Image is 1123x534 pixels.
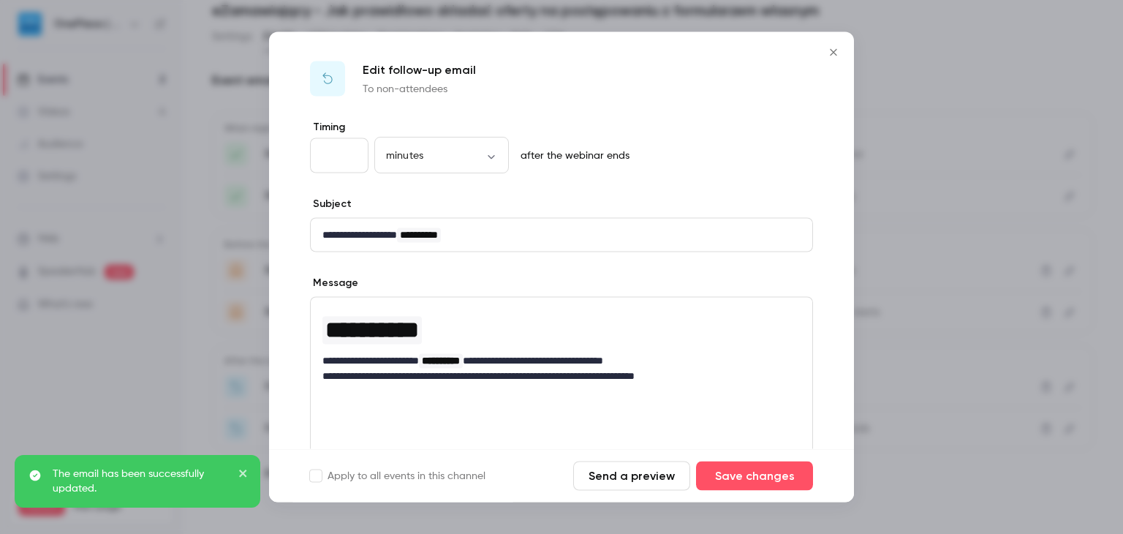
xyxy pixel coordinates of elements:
p: after the webinar ends [515,148,629,163]
p: Edit follow-up email [363,61,476,79]
div: editor [311,219,812,252]
button: Save changes [696,462,813,491]
button: close [238,467,249,484]
label: Apply to all events in this channel [310,469,485,484]
div: editor [311,298,812,393]
label: Message [310,276,358,290]
button: Close [819,38,848,67]
label: Subject [310,197,352,211]
button: Send a preview [573,462,690,491]
p: The email has been successfully updated. [53,467,228,496]
div: minutes [374,148,509,162]
p: To non-attendees [363,82,476,97]
label: Timing [310,120,813,135]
